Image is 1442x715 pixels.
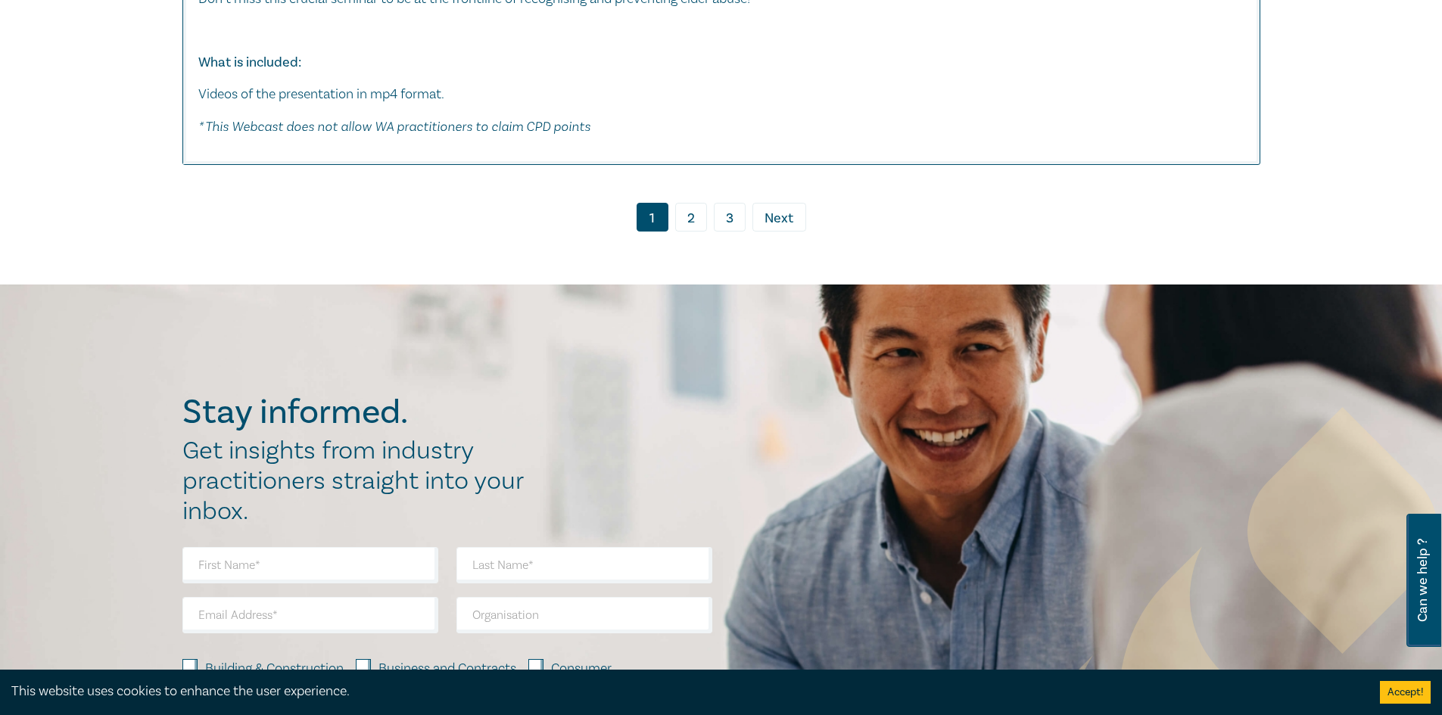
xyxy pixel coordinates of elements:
h2: Stay informed. [182,393,540,432]
a: 1 [637,203,668,232]
a: Next [752,203,806,232]
span: Next [765,209,793,228]
p: Videos of the presentation in mp4 format. [198,85,1244,104]
input: Organisation [456,597,712,633]
label: Building & Construction [205,659,344,679]
em: * This Webcast does not allow WA practitioners to claim CPD points [198,118,590,134]
a: 2 [675,203,707,232]
div: This website uses cookies to enhance the user experience. [11,682,1357,701]
button: Accept cookies [1380,681,1431,704]
h2: Get insights from industry practitioners straight into your inbox. [182,436,540,527]
input: Last Name* [456,547,712,583]
span: Can we help ? [1416,523,1430,638]
label: Business and Contracts [378,659,516,679]
a: 3 [714,203,746,232]
input: First Name* [182,547,438,583]
strong: What is included: [198,54,301,71]
input: Email Address* [182,597,438,633]
label: Consumer [551,659,612,679]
